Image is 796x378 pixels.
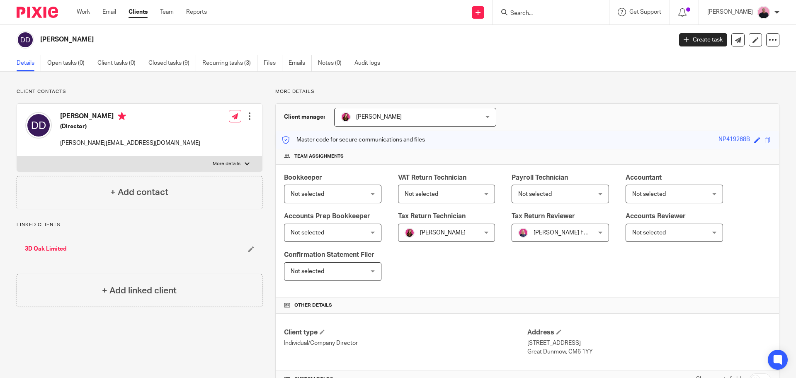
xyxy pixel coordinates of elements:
[60,122,200,131] h5: (Director)
[420,230,466,236] span: [PERSON_NAME]
[275,88,779,95] p: More details
[129,8,148,16] a: Clients
[186,8,207,16] a: Reports
[291,230,324,236] span: Not selected
[17,222,262,228] p: Linked clients
[632,191,666,197] span: Not selected
[284,174,322,181] span: Bookkeeper
[534,230,596,236] span: [PERSON_NAME] FCCA
[679,33,727,46] a: Create task
[518,191,552,197] span: Not selected
[25,112,52,139] img: svg%3E
[527,339,771,347] p: [STREET_ADDRESS]
[160,8,174,16] a: Team
[341,112,351,122] img: 21.png
[356,114,402,120] span: [PERSON_NAME]
[284,213,370,219] span: Accounts Prep Bookkeeper
[17,31,34,49] img: svg%3E
[102,8,116,16] a: Email
[47,55,91,71] a: Open tasks (0)
[40,35,541,44] h2: [PERSON_NAME]
[60,112,200,122] h4: [PERSON_NAME]
[632,230,666,236] span: Not selected
[405,228,415,238] img: 21.png
[626,213,686,219] span: Accounts Reviewer
[60,139,200,147] p: [PERSON_NAME][EMAIL_ADDRESS][DOMAIN_NAME]
[284,328,527,337] h4: Client type
[518,228,528,238] img: Cheryl%20Sharp%20FCCA.png
[707,8,753,16] p: [PERSON_NAME]
[405,191,438,197] span: Not selected
[97,55,142,71] a: Client tasks (0)
[718,135,750,145] div: NP419268B
[291,191,324,197] span: Not selected
[284,339,527,347] p: Individual/Company Director
[110,186,168,199] h4: + Add contact
[284,251,374,258] span: Confirmation Statement Filer
[527,348,771,356] p: Great Dunmow, CM6 1YY
[77,8,90,16] a: Work
[282,136,425,144] p: Master code for secure communications and files
[318,55,348,71] a: Notes (0)
[510,10,584,17] input: Search
[291,268,324,274] span: Not selected
[512,174,568,181] span: Payroll Technician
[757,6,770,19] img: Bio%20-%20Kemi%20.png
[213,161,240,167] p: More details
[294,153,344,160] span: Team assignments
[118,112,126,120] i: Primary
[527,328,771,337] h4: Address
[629,9,661,15] span: Get Support
[202,55,257,71] a: Recurring tasks (3)
[354,55,386,71] a: Audit logs
[264,55,282,71] a: Files
[398,174,466,181] span: VAT Return Technician
[512,213,575,219] span: Tax Return Reviewer
[25,245,67,253] a: 3D Oak Limited
[148,55,196,71] a: Closed tasks (9)
[626,174,662,181] span: Accountant
[102,284,177,297] h4: + Add linked client
[398,213,466,219] span: Tax Return Technician
[17,88,262,95] p: Client contacts
[294,302,332,309] span: Other details
[284,113,326,121] h3: Client manager
[289,55,312,71] a: Emails
[17,55,41,71] a: Details
[17,7,58,18] img: Pixie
